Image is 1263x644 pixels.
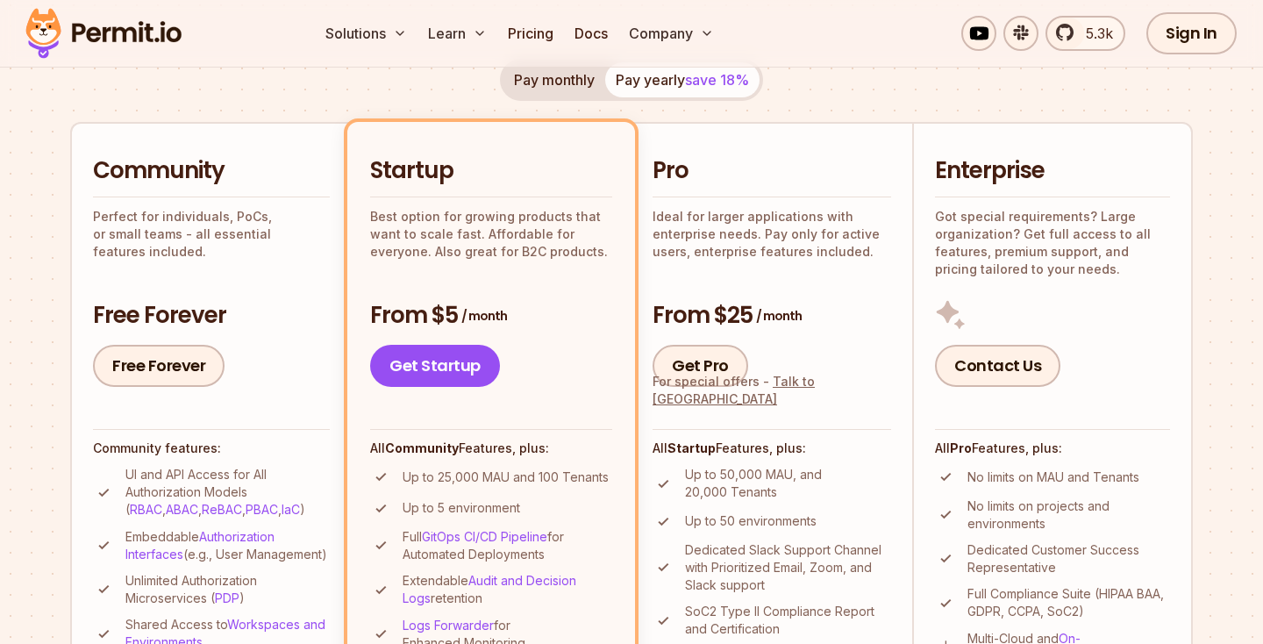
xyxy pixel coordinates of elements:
a: Sign In [1146,12,1237,54]
p: Up to 25,000 MAU and 100 Tenants [403,469,609,486]
a: IaC [282,502,300,517]
a: Authorization Interfaces [125,529,275,562]
a: Get Startup [370,345,500,387]
a: Free Forever [93,345,225,387]
p: No limits on MAU and Tenants [967,469,1139,486]
h3: From $5 [370,300,612,332]
a: Logs Forwarder [403,618,494,633]
p: Unlimited Authorization Microservices ( ) [125,572,330,607]
strong: Pro [950,440,972,455]
p: Perfect for individuals, PoCs, or small teams - all essential features included. [93,208,330,261]
a: Contact Us [935,345,1060,387]
a: PBAC [246,502,278,517]
h4: All Features, plus: [370,440,612,457]
h4: Community features: [93,440,330,457]
a: ReBAC [202,502,242,517]
p: Full Compliance Suite (HIPAA BAA, GDPR, CCPA, SoC2) [967,585,1170,620]
button: Solutions [318,16,414,51]
p: Ideal for larger applications with enterprise needs. Pay only for active users, enterprise featur... [653,208,891,261]
p: Got special requirements? Large organization? Get full access to all features, premium support, a... [935,208,1170,278]
span: / month [461,307,507,325]
a: ABAC [166,502,198,517]
p: Extendable retention [403,572,612,607]
p: Up to 50,000 MAU, and 20,000 Tenants [685,466,891,501]
h2: Startup [370,155,612,187]
p: SoC2 Type II Compliance Report and Certification [685,603,891,638]
a: 5.3k [1045,16,1125,51]
button: Pay monthly [503,62,605,97]
p: Up to 50 environments [685,512,817,530]
a: GitOps CI/CD Pipeline [422,529,547,544]
button: Company [622,16,721,51]
strong: Startup [667,440,716,455]
p: Up to 5 environment [403,499,520,517]
a: RBAC [130,502,162,517]
p: No limits on projects and environments [967,497,1170,533]
h2: Community [93,155,330,187]
img: Permit logo [18,4,189,63]
p: Embeddable (e.g., User Management) [125,528,330,563]
h3: Free Forever [93,300,330,332]
p: Dedicated Slack Support Channel with Prioritized Email, Zoom, and Slack support [685,541,891,594]
h4: All Features, plus: [653,440,891,457]
p: Dedicated Customer Success Representative [967,541,1170,576]
a: Docs [567,16,615,51]
h4: All Features, plus: [935,440,1170,457]
div: For special offers - [653,373,891,408]
p: Best option for growing products that want to scale fast. Affordable for everyone. Also great for... [370,208,612,261]
span: / month [756,307,802,325]
a: Audit and Decision Logs [403,573,576,605]
h2: Pro [653,155,891,187]
button: Learn [421,16,494,51]
p: Full for Automated Deployments [403,528,612,563]
span: 5.3k [1075,23,1113,44]
a: PDP [215,590,239,605]
h2: Enterprise [935,155,1170,187]
strong: Community [385,440,459,455]
h3: From $25 [653,300,891,332]
p: UI and API Access for All Authorization Models ( , , , , ) [125,466,330,519]
a: Pricing [501,16,560,51]
a: Get Pro [653,345,748,387]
